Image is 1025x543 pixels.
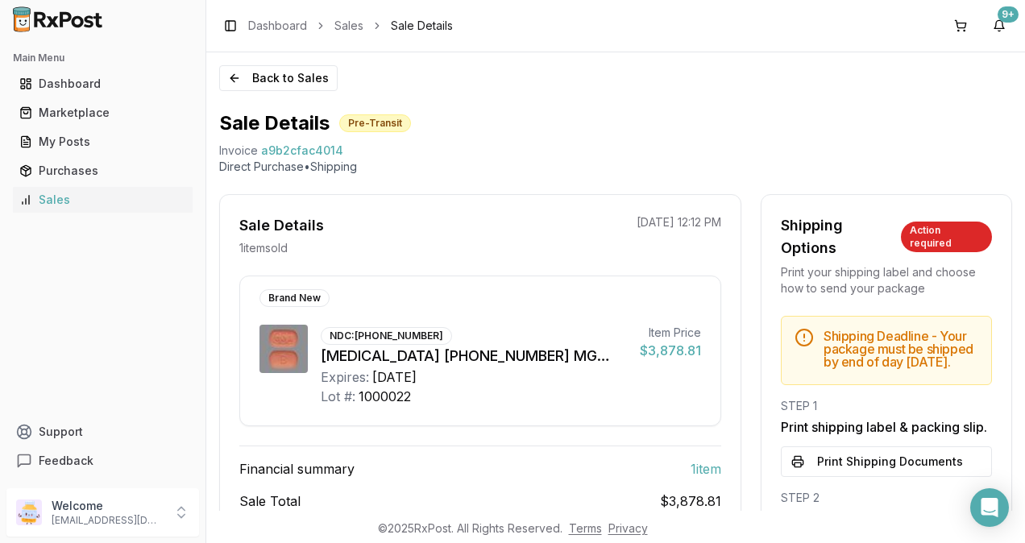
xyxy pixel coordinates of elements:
[52,514,164,527] p: [EMAIL_ADDRESS][DOMAIN_NAME]
[239,214,324,237] div: Sale Details
[824,330,978,368] h5: Shipping Deadline - Your package must be shipped by end of day [DATE] .
[261,143,343,159] span: a9b2cfac4014
[219,143,258,159] div: Invoice
[13,185,193,214] a: Sales
[19,134,186,150] div: My Posts
[321,367,369,387] div: Expires:
[19,192,186,208] div: Sales
[239,240,288,256] p: 1 item sold
[359,387,411,406] div: 1000022
[637,214,721,230] p: [DATE] 12:12 PM
[339,114,411,132] div: Pre-Transit
[321,327,452,345] div: NDC: [PHONE_NUMBER]
[248,18,453,34] nav: breadcrumb
[640,325,701,341] div: Item Price
[19,76,186,92] div: Dashboard
[321,387,355,406] div: Lot #:
[901,222,992,252] div: Action required
[6,187,199,213] button: Sales
[239,459,355,479] span: Financial summary
[259,325,308,373] img: Biktarvy 30-120-15 MG TABS
[13,98,193,127] a: Marketplace
[219,65,338,91] button: Back to Sales
[334,18,363,34] a: Sales
[691,459,721,479] span: 1 item
[13,127,193,156] a: My Posts
[16,499,42,525] img: User avatar
[970,488,1009,527] div: Open Intercom Messenger
[6,71,199,97] button: Dashboard
[6,6,110,32] img: RxPost Logo
[608,521,648,535] a: Privacy
[781,398,992,414] div: STEP 1
[986,13,1012,39] button: 9+
[248,18,307,34] a: Dashboard
[321,345,627,367] div: [MEDICAL_DATA] [PHONE_NUMBER] MG TABS
[219,159,1012,175] p: Direct Purchase • Shipping
[39,453,93,469] span: Feedback
[998,6,1019,23] div: 9+
[6,100,199,126] button: Marketplace
[6,417,199,446] button: Support
[219,110,330,136] h1: Sale Details
[19,163,186,179] div: Purchases
[259,289,330,307] div: Brand New
[781,446,992,477] button: Print Shipping Documents
[781,509,992,528] h3: Choose shipping method
[391,18,453,34] span: Sale Details
[19,105,186,121] div: Marketplace
[640,341,701,360] div: $3,878.81
[13,52,193,64] h2: Main Menu
[781,490,992,506] div: STEP 2
[781,214,901,259] div: Shipping Options
[13,69,193,98] a: Dashboard
[372,367,417,387] div: [DATE]
[6,158,199,184] button: Purchases
[52,498,164,514] p: Welcome
[13,156,193,185] a: Purchases
[660,491,721,511] span: $3,878.81
[569,521,602,535] a: Terms
[6,446,199,475] button: Feedback
[781,417,992,437] h3: Print shipping label & packing slip.
[781,264,992,296] div: Print your shipping label and choose how to send your package
[239,491,301,511] span: Sale Total
[6,129,199,155] button: My Posts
